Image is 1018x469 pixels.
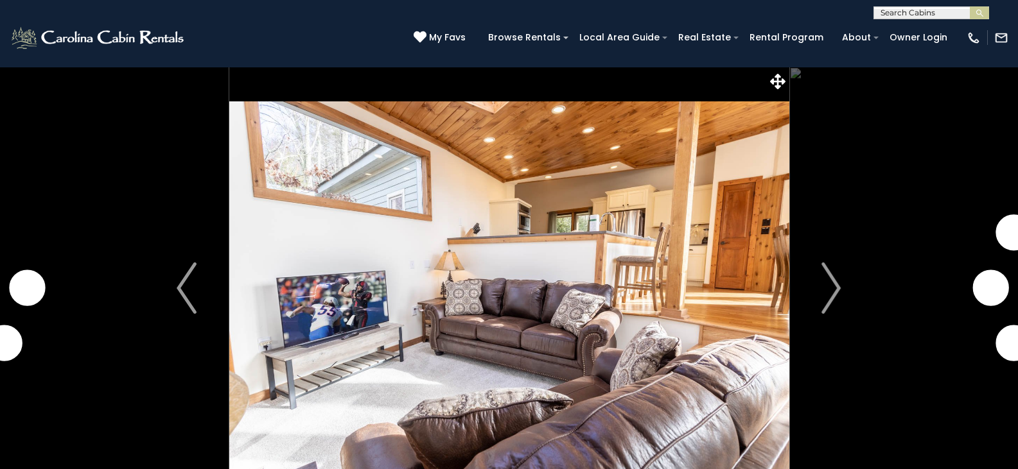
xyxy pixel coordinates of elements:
a: My Favs [414,31,469,45]
a: Owner Login [883,28,954,47]
a: Browse Rentals [482,28,567,47]
img: White-1-2.png [10,25,188,51]
img: arrow [821,262,841,314]
a: About [836,28,877,47]
img: arrow [177,262,196,314]
a: Local Area Guide [573,28,666,47]
a: Rental Program [743,28,830,47]
img: phone-regular-white.png [967,31,981,45]
img: mail-regular-white.png [994,31,1008,45]
a: Real Estate [672,28,737,47]
span: My Favs [429,31,466,44]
